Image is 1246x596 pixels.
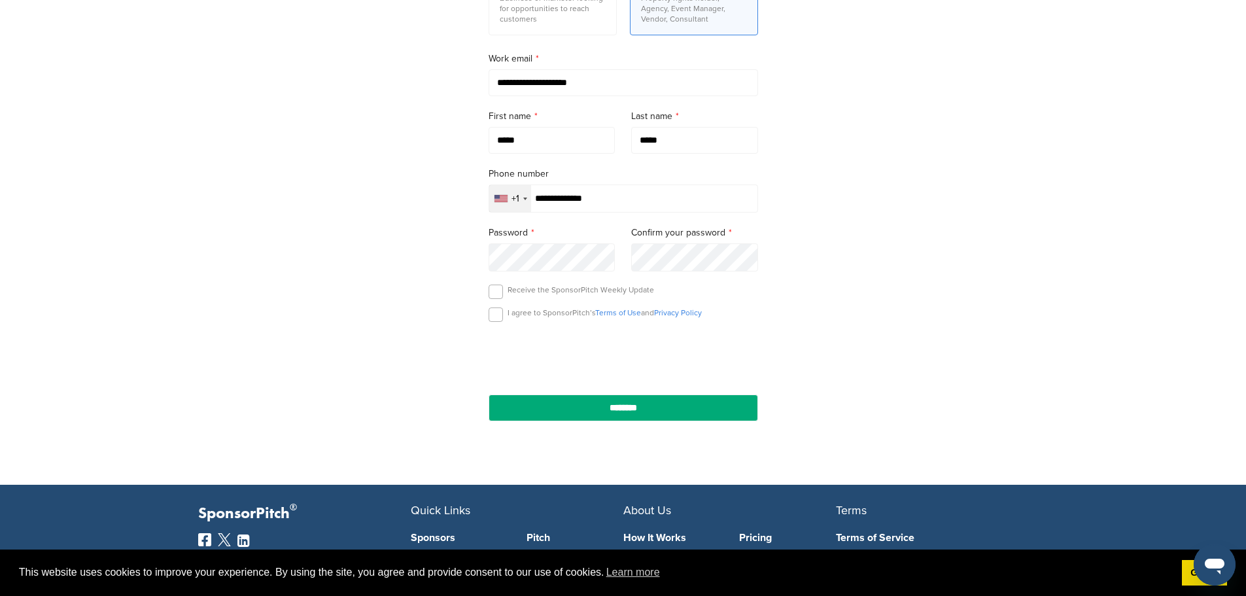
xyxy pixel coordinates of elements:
span: Terms [836,503,867,517]
span: This website uses cookies to improve your experience. By using the site, you agree and provide co... [19,563,1171,582]
label: Work email [489,52,758,66]
img: Twitter [218,533,231,546]
label: Confirm your password [631,226,758,240]
span: About Us [623,503,671,517]
span: ® [290,499,297,516]
label: Phone number [489,167,758,181]
p: Receive the SponsorPitch Weekly Update [508,285,654,295]
img: Facebook [198,533,211,546]
label: Last name [631,109,758,124]
a: Privacy Policy [654,308,702,317]
a: learn more about cookies [604,563,662,582]
a: Terms of Use [595,308,641,317]
div: Selected country [489,185,531,212]
label: First name [489,109,615,124]
div: +1 [511,194,519,203]
iframe: Button to launch messaging window [1194,544,1236,586]
span: Quick Links [411,503,470,517]
label: Password [489,226,615,240]
a: How It Works [623,533,720,543]
p: SponsorPitch [198,504,411,523]
a: Pitch [527,533,623,543]
a: Pricing [739,533,836,543]
a: Sponsors [411,533,508,543]
a: dismiss cookie message [1182,560,1227,586]
iframe: reCAPTCHA [549,337,698,376]
p: I agree to SponsorPitch’s and [508,307,702,318]
a: Terms of Service [836,533,1029,543]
